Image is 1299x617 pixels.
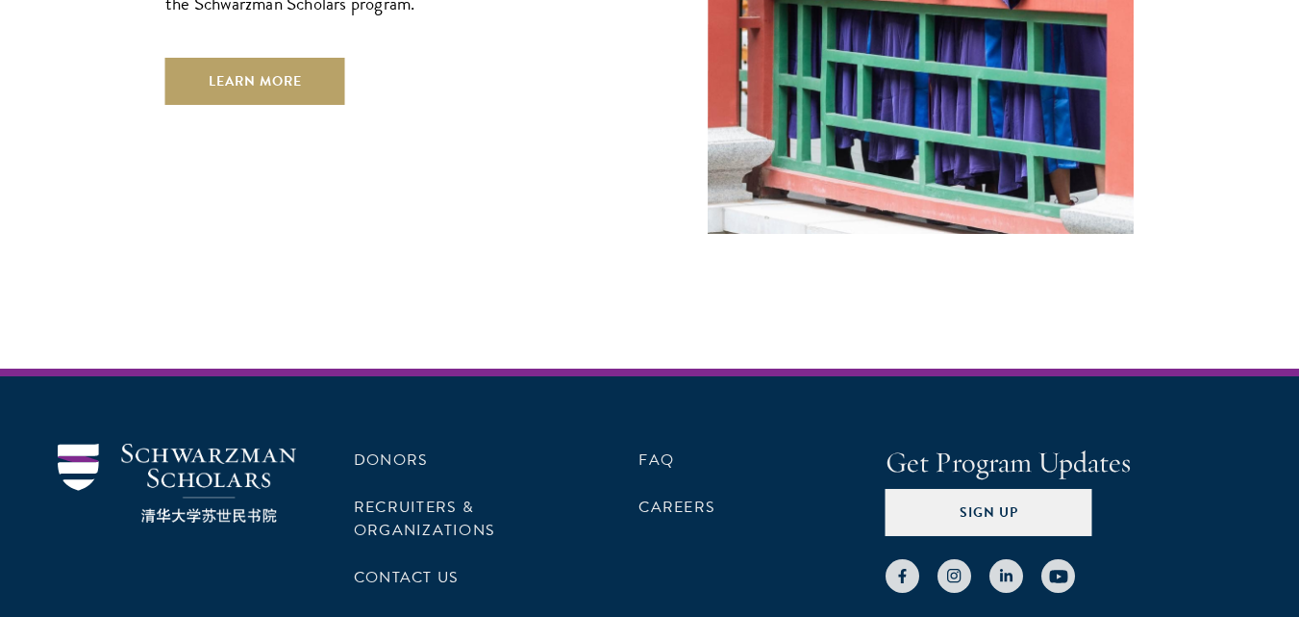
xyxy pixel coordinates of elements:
[886,444,1241,482] h4: Get Program Updates
[354,496,495,542] a: Recruiters & Organizations
[638,496,715,519] a: Careers
[354,566,459,589] a: Contact Us
[58,444,296,524] img: Schwarzman Scholars
[886,489,1092,535] button: Sign Up
[354,449,428,472] a: Donors
[165,58,345,104] a: Learn More
[638,449,674,472] a: FAQ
